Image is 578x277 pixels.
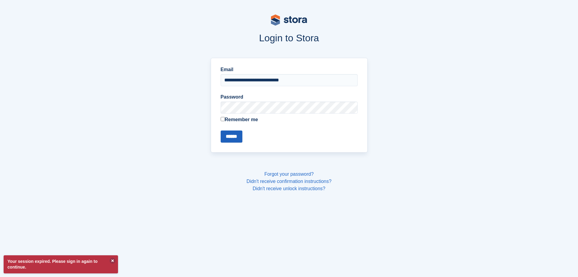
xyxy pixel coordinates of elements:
h1: Login to Stora [96,33,482,43]
p: Your session expired. Please sign in again to continue. [4,255,118,273]
label: Email [221,66,358,73]
label: Remember me [221,116,358,123]
a: Forgot your password? [264,172,314,177]
a: Didn't receive confirmation instructions? [247,179,331,184]
label: Password [221,93,358,101]
input: Remember me [221,117,225,121]
img: stora-logo-53a41332b3708ae10de48c4981b4e9114cc0af31d8433b30ea865607fb682f29.svg [271,14,307,26]
a: Didn't receive unlock instructions? [253,186,325,191]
